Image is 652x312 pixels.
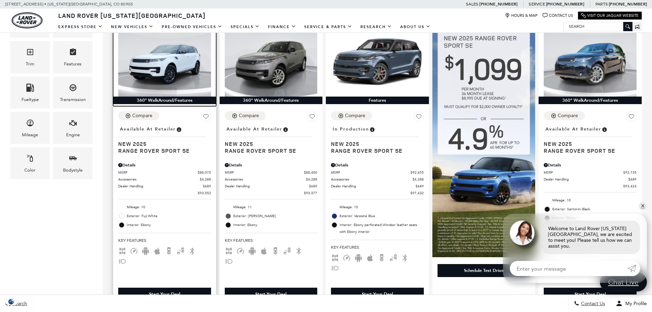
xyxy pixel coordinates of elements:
[118,177,200,182] span: Accessories
[544,288,637,301] div: Start Your Deal
[331,124,424,154] a: In ProductionNew 2025Range Rover Sport SE
[271,248,280,253] span: Backup Camera
[118,170,211,175] a: MSRP $88,075
[127,222,211,228] span: Interior: Ebony
[26,117,34,131] span: Mileage
[22,96,39,103] div: Fueltype
[331,184,416,189] span: Dealer Handling
[510,221,534,245] img: Agent profile photo
[118,147,206,154] span: Range Rover Sport SE
[529,2,545,7] span: Service
[118,140,206,147] span: New 2025
[118,237,211,244] span: Key Features :
[552,206,637,213] span: Exterior: Santorini Black
[331,27,424,97] img: 2025 Land Rover Range Rover Sport SE
[149,291,180,297] div: Start Your Deal
[410,170,424,175] span: $92,455
[26,60,34,68] div: Trim
[623,184,637,189] span: $93,424
[165,248,173,253] span: Backup Camera
[331,265,339,270] span: Fog Lights
[239,113,259,119] div: Compare
[220,97,323,104] div: 360° WalkAround/Features
[118,177,211,182] a: Accessories $4,288
[623,170,637,175] span: $92,735
[331,162,424,168] div: Pricing Details - Range Rover Sport SE
[118,111,159,120] button: Compare Vehicle
[340,222,424,235] span: Interior: Ebony perforated Windsor leather seats with Ebony interior
[544,177,637,182] a: Dealer Handling $689
[255,291,286,297] div: Start Your Deal
[331,177,424,182] a: Accessories $4,288
[200,177,211,182] span: $4,288
[331,244,424,251] span: Key Features :
[601,125,607,133] span: Vehicle is in stock and ready for immediate delivery. Due to demand, availability is subject to c...
[575,291,606,297] div: Start Your Deal
[113,97,216,104] div: 360° WalkAround/Features
[579,301,605,307] span: Contact Us
[545,125,601,133] span: Available at Retailer
[331,203,424,212] li: Mileage: 10
[10,147,50,179] div: ColorColor
[362,291,393,297] div: Start Your Deal
[225,124,318,154] a: Available at RetailerNew 2025Range Rover Sport SE
[466,2,478,7] span: Sales
[54,21,107,33] a: EXPRESS STORE
[544,111,585,120] button: Compare Vehicle
[225,184,318,189] a: Dealer Handling $689
[130,248,138,253] span: Adaptive Cruise Control
[340,213,424,220] span: Exterior: Varesine Blue
[539,97,642,104] div: 360° WalkAround/Features
[118,248,126,253] span: AWD
[389,255,397,260] span: Blind Spot Monitor
[225,184,309,189] span: Dealer Handling
[69,82,77,96] span: Transmission
[118,124,211,154] a: Available at RetailerNew 2025Range Rover Sport SE
[118,170,198,175] span: MSRP
[225,237,318,244] span: Key Features :
[203,184,211,189] span: $689
[626,111,637,124] button: Save Vehicle
[127,213,211,220] span: Exterior: Fuji White
[414,111,424,124] button: Save Vehicle
[118,184,203,189] span: Dealer Handling
[26,82,34,96] span: Fueltype
[60,96,86,103] div: Transmission
[225,111,266,120] button: Compare Vehicle
[53,77,93,109] div: TransmissionTransmission
[609,1,647,7] a: [PHONE_NUMBER]
[69,46,77,60] span: Features
[226,125,282,133] span: Available at Retailer
[226,21,264,33] a: Specials
[26,46,34,60] span: Trim
[628,261,640,276] a: Submit
[331,170,424,175] a: MSRP $92,455
[378,255,386,260] span: Backup Camera
[410,190,424,196] span: $97,432
[416,184,424,189] span: $689
[544,170,637,175] a: MSRP $92,735
[413,177,424,182] span: $4,288
[153,248,161,253] span: Apple Car-Play
[132,113,152,119] div: Compare
[225,170,304,175] span: MSRP
[24,166,36,174] div: Color
[63,166,83,174] div: Bodystyle
[26,152,34,166] span: Color
[331,184,424,189] a: Dealer Handling $689
[118,258,126,263] span: Fog Lights
[544,124,637,154] a: Available at RetailerNew 2025Range Rover Sport SE
[54,11,210,20] a: Land Rover [US_STATE][GEOGRAPHIC_DATA]
[354,255,362,260] span: Android Auto
[225,288,318,301] div: Start Your Deal
[225,203,318,212] li: Mileage: 11
[464,267,504,274] div: Schedule Test Drive
[544,147,631,154] span: Range Rover Sport SE
[118,27,211,97] img: 2025 Land Rover Range Rover Sport SE
[176,125,182,133] span: Vehicle is in stock and ready for immediate delivery. Due to demand, availability is subject to c...
[225,170,318,175] a: MSRP $88,400
[282,125,288,133] span: Vehicle is in stock and ready for immediate delivery. Due to demand, availability is subject to c...
[233,222,318,228] span: Interior: Ebony
[198,170,211,175] span: $88,075
[623,301,647,307] span: My Profile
